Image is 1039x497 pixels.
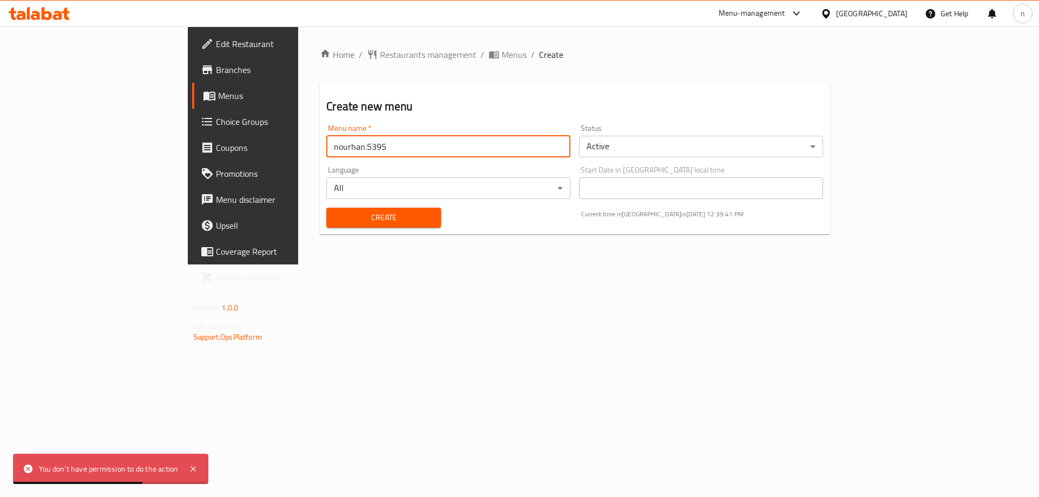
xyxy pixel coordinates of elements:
p: Current time in [GEOGRAPHIC_DATA] is [DATE] 12:39:41 PM [581,209,823,219]
div: All [326,177,570,199]
div: [GEOGRAPHIC_DATA] [836,8,908,19]
span: Menus [502,48,527,61]
a: Menus [489,48,527,61]
span: Upsell [216,219,353,232]
span: Create [539,48,563,61]
button: Create [326,208,440,228]
a: Support.OpsPlatform [193,330,262,344]
a: Menus [192,83,361,109]
a: Branches [192,57,361,83]
span: Choice Groups [216,115,353,128]
div: Active [579,136,823,157]
span: Create [335,211,432,224]
span: Branches [216,63,353,76]
nav: breadcrumb [320,48,830,61]
a: Promotions [192,161,361,187]
span: 1.0.0 [221,301,238,315]
h2: Create new menu [326,98,823,115]
div: You don't have permission to do the action [39,463,178,475]
li: / [531,48,535,61]
span: Promotions [216,167,353,180]
a: Choice Groups [192,109,361,135]
a: Grocery Checklist [192,264,361,290]
span: Edit Restaurant [216,37,353,50]
div: Menu-management [719,7,785,20]
span: Grocery Checklist [216,271,353,284]
span: Menu disclaimer [216,193,353,206]
a: Coverage Report [192,238,361,264]
input: Please enter Menu name [326,136,570,157]
span: Coupons [216,141,353,154]
a: Menu disclaimer [192,187,361,213]
li: / [481,48,484,61]
a: Edit Restaurant [192,31,361,57]
span: Version: [193,301,220,315]
a: Coupons [192,135,361,161]
span: Menus [218,89,353,102]
span: n [1021,8,1025,19]
a: Upsell [192,213,361,238]
span: Get support on: [193,319,243,333]
a: Restaurants management [367,48,476,61]
span: Coverage Report [216,245,353,258]
span: Restaurants management [380,48,476,61]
